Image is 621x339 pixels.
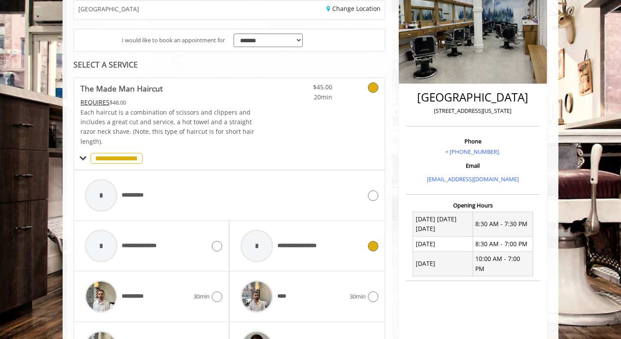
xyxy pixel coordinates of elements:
[281,92,332,102] span: 20min
[413,251,473,276] td: [DATE]
[350,292,366,301] span: 30min
[408,91,538,104] h2: [GEOGRAPHIC_DATA]
[408,106,538,115] p: [STREET_ADDRESS][US_STATE]
[427,175,519,183] a: [EMAIL_ADDRESS][DOMAIN_NAME]
[473,251,533,276] td: 10:00 AM - 7:00 PM
[327,4,381,13] a: Change Location
[80,98,110,106] span: This service needs some Advance to be paid before we block your appointment
[80,82,163,95] b: The Made Man Haircut
[445,148,500,156] a: + [PHONE_NUMBER].
[78,6,139,12] span: [GEOGRAPHIC_DATA]
[408,163,538,169] h3: Email
[122,36,225,45] span: I would like to book an appointment for
[281,82,332,92] span: $45.00
[194,292,210,301] span: 30min
[413,237,473,251] td: [DATE]
[80,98,255,107] div: $48.00
[413,212,473,237] td: [DATE] [DATE] [DATE]
[406,202,540,208] h3: Opening Hours
[473,237,533,251] td: 8:30 AM - 7:00 PM
[73,61,385,69] div: SELECT A SERVICE
[408,138,538,144] h3: Phone
[80,108,254,146] span: Each haircut is a combination of scissors and clippers and includes a great cut and service, a ho...
[473,212,533,237] td: 8:30 AM - 7:30 PM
